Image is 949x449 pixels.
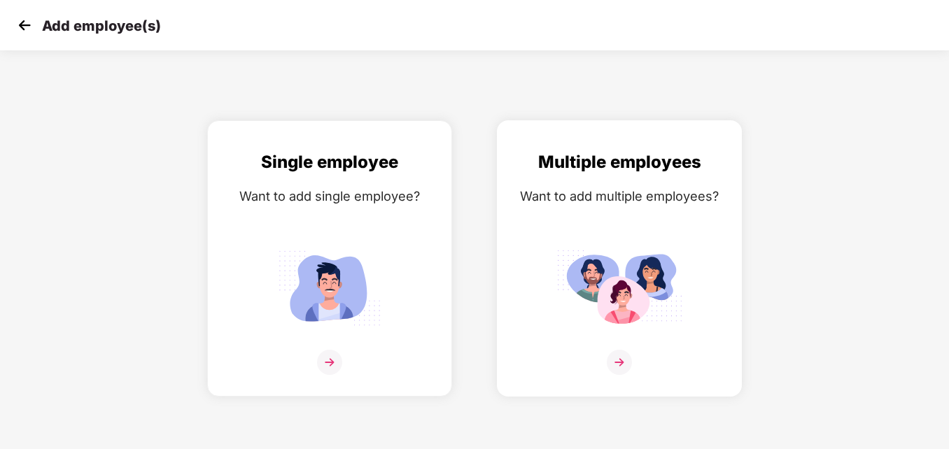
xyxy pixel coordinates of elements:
div: Want to add multiple employees? [512,186,727,206]
div: Multiple employees [512,149,727,176]
img: svg+xml;base64,PHN2ZyB4bWxucz0iaHR0cDovL3d3dy53My5vcmcvMjAwMC9zdmciIHdpZHRoPSIzNiIgaGVpZ2h0PSIzNi... [607,350,632,375]
p: Add employee(s) [42,17,161,34]
img: svg+xml;base64,PHN2ZyB4bWxucz0iaHR0cDovL3d3dy53My5vcmcvMjAwMC9zdmciIGlkPSJNdWx0aXBsZV9lbXBsb3llZS... [556,244,682,332]
div: Want to add single employee? [222,186,437,206]
div: Single employee [222,149,437,176]
img: svg+xml;base64,PHN2ZyB4bWxucz0iaHR0cDovL3d3dy53My5vcmcvMjAwMC9zdmciIHdpZHRoPSIzMCIgaGVpZ2h0PSIzMC... [14,15,35,36]
img: svg+xml;base64,PHN2ZyB4bWxucz0iaHR0cDovL3d3dy53My5vcmcvMjAwMC9zdmciIGlkPSJTaW5nbGVfZW1wbG95ZWUiIH... [267,244,393,332]
img: svg+xml;base64,PHN2ZyB4bWxucz0iaHR0cDovL3d3dy53My5vcmcvMjAwMC9zdmciIHdpZHRoPSIzNiIgaGVpZ2h0PSIzNi... [317,350,342,375]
